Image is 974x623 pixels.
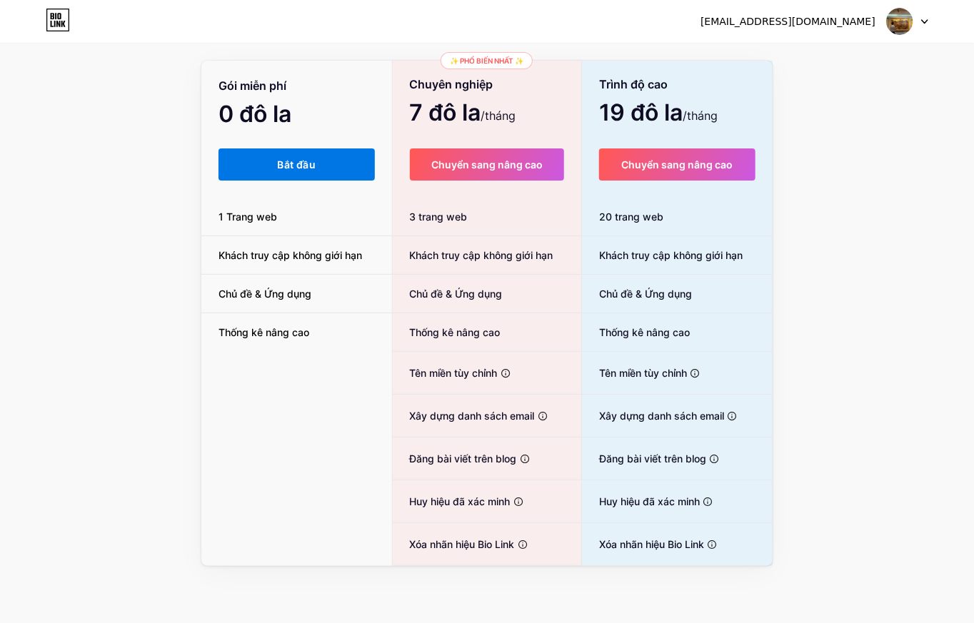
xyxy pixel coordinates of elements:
button: Chuyển sang nâng cao [410,148,565,181]
font: 19 đô la [599,98,683,126]
button: Bắt đầu [219,148,375,181]
font: /tháng [481,108,516,123]
font: 7 đô la [410,98,481,126]
font: 0 đô la [219,100,291,128]
font: 3 trang web [410,211,468,223]
font: Xóa nhãn hiệu Bio Link [599,538,704,550]
font: Chuyên nghiệp [410,77,493,91]
font: Tên miền tùy chỉnh [410,367,498,379]
font: Thống kê nâng cao [410,326,501,338]
font: Thống kê nâng cao [599,326,690,338]
font: Chủ đề & Ứng dụng [410,288,503,300]
font: 20 trang web [599,211,663,223]
font: Xóa nhãn hiệu Bio Link [410,538,515,550]
font: Tên miền tùy chỉnh [599,367,687,379]
font: Huy hiệu đã xác minh [410,495,511,507]
font: Xây dựng danh sách email [599,410,724,422]
font: Xây dựng danh sách email [410,410,535,422]
font: [EMAIL_ADDRESS][DOMAIN_NAME] [701,16,875,27]
img: Tạ Thục Quyên [886,8,913,35]
font: Chuyển sang nâng cao [431,158,543,171]
font: Bắt đầu [278,158,316,171]
font: Gói miễn phí [219,78,286,93]
font: ✨ Phổ biến nhất ✨ [450,56,523,65]
font: Chủ đề & Ứng dụng [599,288,692,300]
font: /tháng [683,108,718,123]
font: Trình độ cao [599,77,668,91]
font: Đăng bài viết trên blog [599,452,706,465]
font: 1 Trang web [219,211,277,223]
font: Khách truy cập không giới hạn [410,249,553,261]
button: Chuyển sang nâng cao [599,148,755,181]
font: Chủ đề & Ứng dụng [219,288,311,300]
font: Khách truy cập không giới hạn [599,249,743,261]
font: Thống kê nâng cao [219,326,309,338]
font: Đăng bài viết trên blog [410,452,517,465]
font: Chuyển sang nâng cao [622,158,733,171]
font: Huy hiệu đã xác minh [599,495,700,507]
font: Khách truy cập không giới hạn [219,249,362,261]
